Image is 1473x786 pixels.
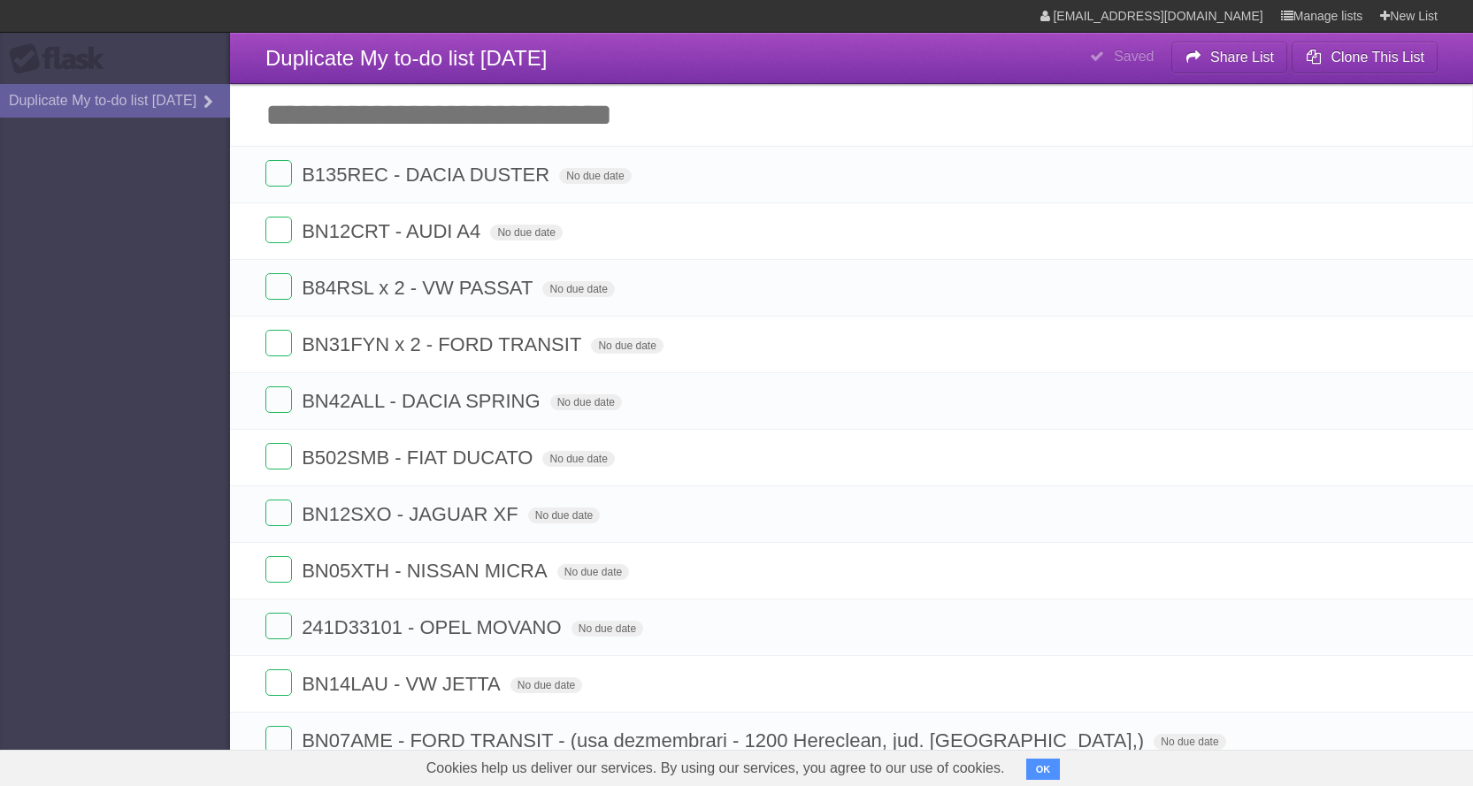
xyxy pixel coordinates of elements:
[528,507,600,523] span: No due date
[490,225,562,240] span: No due date
[302,560,552,582] span: BN05XTH - NISSAN MICRA
[1330,217,1363,246] label: Star task
[265,273,292,300] label: Done
[302,333,586,355] span: BN31FYN x 2 - FORD TRANSIT
[302,616,565,638] span: 241D33101 - OPEL MOVANO
[9,43,115,75] div: Flask
[542,281,614,297] span: No due date
[1330,613,1363,642] label: Star task
[302,390,544,412] span: BN42ALL - DACIA SPRING
[1171,42,1288,73] button: Share List
[302,220,485,242] span: BN12CRT - AUDI A4
[591,338,663,354] span: No due date
[557,564,629,580] span: No due date
[1026,759,1061,780] button: OK
[1330,273,1363,302] label: Star task
[265,726,292,752] label: Done
[1330,556,1363,585] label: Star task
[265,217,292,243] label: Done
[302,503,523,525] span: BN12SXO - JAGUAR XF
[1330,669,1363,698] label: Star task
[409,751,1023,786] span: Cookies help us deliver our services. By using our services, you agree to our use of cookies.
[1292,42,1438,73] button: Clone This List
[1330,500,1363,529] label: Star task
[550,394,622,410] span: No due date
[302,729,1148,752] span: BN07AME - FORD TRANSIT - (usa dezmembrari - 1200 Hereclean, jud. [GEOGRAPHIC_DATA],)
[1154,734,1225,750] span: No due date
[1331,50,1424,65] b: Clone This List
[1210,50,1274,65] b: Share List
[302,446,537,469] span: B502SMB - FIAT DUCATO
[265,330,292,356] label: Done
[1330,330,1363,359] label: Star task
[265,46,547,70] span: Duplicate My to-do list [DATE]
[265,669,292,696] label: Done
[572,621,643,637] span: No due date
[1330,443,1363,472] label: Star task
[542,451,614,467] span: No due date
[265,613,292,639] label: Done
[265,443,292,469] label: Done
[559,168,631,184] span: No due date
[302,277,537,299] span: B84RSL x 2 - VW PASSAT
[302,164,554,186] span: B135REC - DACIA DUSTER
[265,160,292,187] label: Done
[510,677,582,693] span: No due date
[265,386,292,413] label: Done
[1330,160,1363,189] label: Star task
[265,500,292,526] label: Done
[1330,386,1363,416] label: Star task
[1114,49,1154,64] b: Saved
[1330,726,1363,755] label: Star task
[265,556,292,583] label: Done
[302,673,505,695] span: BN14LAU - VW JETTA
